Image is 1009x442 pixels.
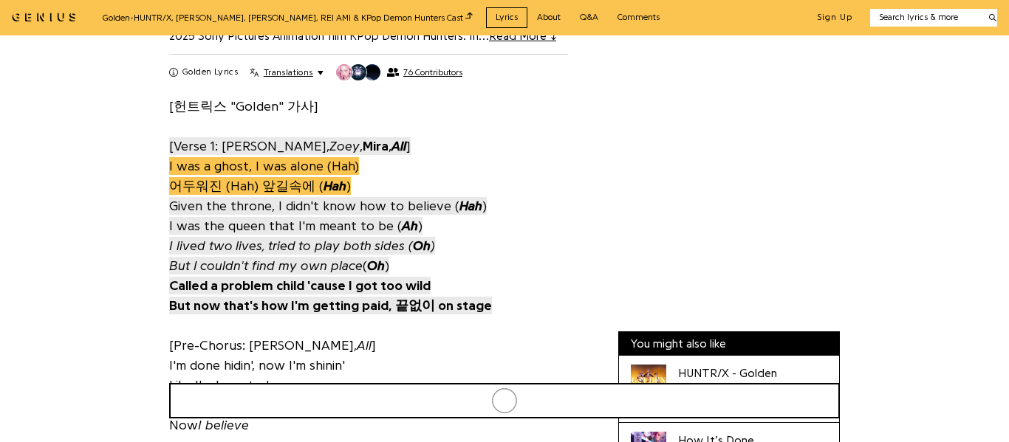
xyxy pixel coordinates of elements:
b: Called a problem child 'cause I got too wild But now that's how I'm getting paid, 끝없이 on stage [169,279,492,312]
button: Sign Up [817,12,852,24]
b: Hah [324,179,346,193]
i: Oh [367,259,385,272]
iframe: Advertisement [618,56,840,305]
a: Called a problem child 'cause I got too wildBut now that's how I'm getting paid, 끝없이 on stage [169,275,492,315]
a: Comments [608,7,669,27]
span: I was a ghost, I was alone (Hah) 어두워진 (Hah) 앞길속에 ( ) [169,157,359,195]
i: Oh [413,239,431,252]
input: Search lyrics & more [870,11,980,24]
b: Hah [459,199,482,213]
a: Lyrics [486,7,527,27]
button: Translations [250,66,323,78]
span: [Verse 1: [PERSON_NAME], , , ] [169,137,411,155]
i: All [357,339,372,352]
i: Zoey [329,139,360,153]
a: I lived two lives, tried to play both sides (Oh)But I couldn't find my own place(Oh) [169,235,435,275]
a: [Verse 1: [PERSON_NAME],Zoey,Mira,All] [169,136,411,156]
button: 76 Contributors [335,63,462,81]
span: Translations [264,66,313,78]
span: Given the throne, I didn't know how to believe ( ) I was the queen that I'm meant to be ( ) [169,197,487,235]
h2: Golden Lyrics [182,66,238,78]
a: Q&A [570,7,608,27]
a: Given the throne, I didn't know how to believe (Hah)I was the queen that I'm meant to be (Ah) [169,196,487,235]
div: Golden - HUNTR/X, [PERSON_NAME], [PERSON_NAME], REI AMI & KPop Demon Hunters Cast [103,10,473,24]
b: All [391,139,406,153]
span: 76 Contributors [403,67,462,77]
span: ( ) [169,237,435,274]
i: I believe [198,418,249,432]
span: Read More [489,30,556,42]
i: I lived two lives, tried to play both sides ( ) But I couldn't find my own place [169,239,435,272]
b: Ah [402,219,418,232]
a: Cover art for HUNTR/X - Golden (Romanized) by Genius RomanizationsHUNTR/X - Golden (Romanized)Gen... [619,356,839,423]
div: Cover art for HUNTR/X - Golden (Romanized) by Genius Romanizations [631,365,666,400]
a: About [527,7,570,27]
b: Mira [363,139,389,153]
div: HUNTR/X - Golden (Romanized) [678,365,827,400]
div: You might also like [619,332,839,356]
a: I was a ghost, I was alone (Hah)어두워진 (Hah) 앞길속에 (Hah) [169,156,359,196]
